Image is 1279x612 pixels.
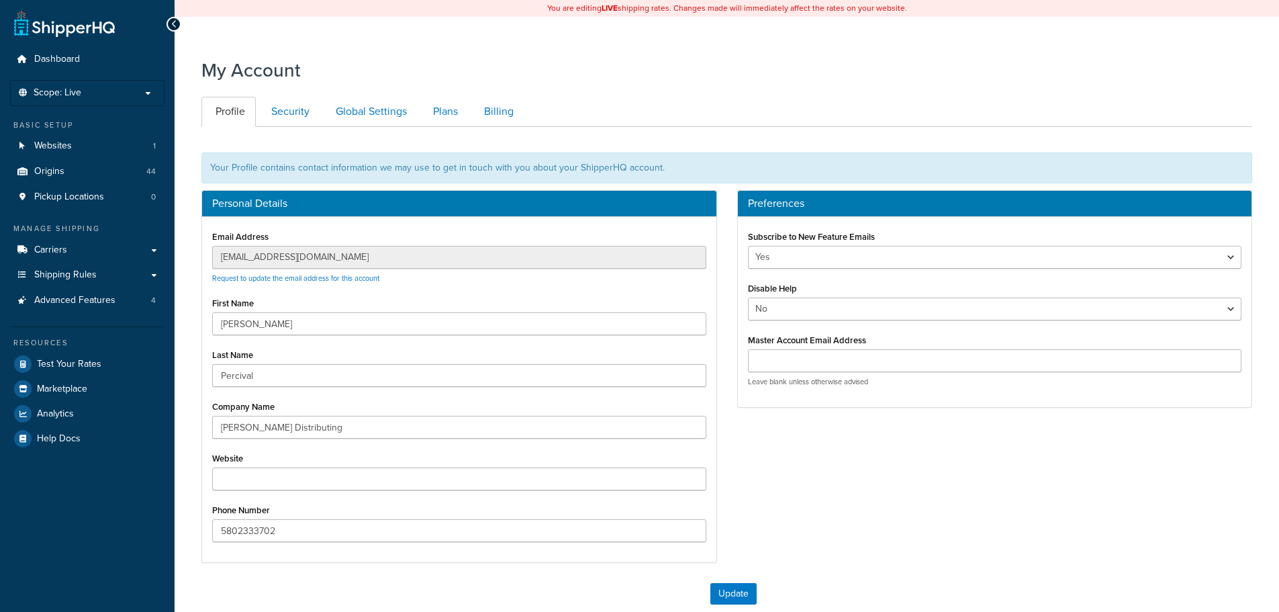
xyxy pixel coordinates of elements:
a: Marketplace [10,377,164,401]
div: Your Profile contains contact information we may use to get in touch with you about your ShipperH... [201,152,1252,183]
b: LIVE [602,2,618,14]
a: Billing [470,97,524,127]
a: ShipperHQ Home [14,10,115,37]
span: Scope: Live [34,87,81,99]
a: Profile [201,97,256,127]
a: Test Your Rates [10,352,164,376]
label: Master Account Email Address [748,335,866,345]
span: Help Docs [37,433,81,445]
a: Security [257,97,320,127]
label: Phone Number [212,505,270,515]
p: Leave blank unless otherwise advised [748,377,1242,387]
h3: Personal Details [212,198,706,210]
a: Shipping Rules [10,263,164,288]
h1: My Account [201,57,301,83]
a: Pickup Locations 0 [10,185,164,210]
span: 44 [146,166,156,177]
a: Request to update the email address for this account [212,273,379,283]
span: Pickup Locations [34,191,104,203]
label: Company Name [212,402,275,412]
label: Last Name [212,350,253,360]
span: Analytics [37,408,74,420]
span: 4 [151,295,156,306]
span: 1 [153,140,156,152]
a: Analytics [10,402,164,426]
a: Carriers [10,238,164,263]
a: Help Docs [10,427,164,451]
a: Plans [419,97,469,127]
div: Basic Setup [10,120,164,131]
div: Manage Shipping [10,223,164,234]
button: Update [710,583,757,605]
a: Origins 44 [10,159,164,184]
a: Websites 1 [10,134,164,159]
span: Carriers [34,245,67,256]
a: Global Settings [322,97,418,127]
span: Shipping Rules [34,269,97,281]
label: Email Address [212,232,269,242]
li: Origins [10,159,164,184]
label: First Name [212,298,254,308]
div: Resources [10,337,164,349]
span: Dashboard [34,54,80,65]
a: Dashboard [10,47,164,72]
span: Advanced Features [34,295,115,306]
label: Disable Help [748,283,797,294]
li: Pickup Locations [10,185,164,210]
span: Websites [34,140,72,152]
li: Advanced Features [10,288,164,313]
span: Test Your Rates [37,359,101,370]
label: Subscribe to New Feature Emails [748,232,875,242]
span: Marketplace [37,384,87,395]
li: Websites [10,134,164,159]
h3: Preferences [748,198,1242,210]
span: 0 [151,191,156,203]
span: Origins [34,166,64,177]
label: Website [212,453,243,464]
a: Advanced Features 4 [10,288,164,313]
